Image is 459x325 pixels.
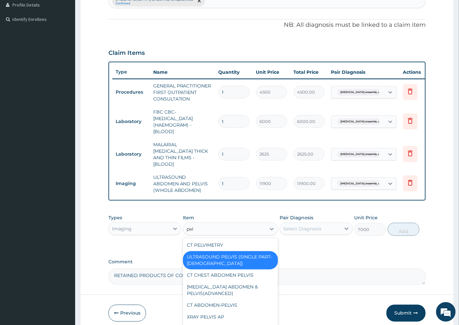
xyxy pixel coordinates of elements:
span: We're online! [38,82,90,148]
td: Laboratory [112,116,150,128]
button: Previous [108,305,146,322]
button: Submit [386,305,426,322]
div: Minimize live chat window [107,3,123,19]
textarea: Type your message and hit 'Enter' [3,178,124,201]
label: Types [108,215,122,221]
td: Laboratory [112,148,150,160]
th: Quantity [215,66,253,79]
th: Actions [400,66,433,79]
th: Pair Diagnosis [328,66,400,79]
div: [MEDICAL_DATA] ABDOMEN & PELVIS(ADVANCED) [183,281,278,300]
div: Chat with us now [34,37,110,45]
div: CT ABDOMEN-PELVIS [183,300,278,311]
small: Confirmed [116,2,193,5]
th: Name [150,66,215,79]
td: FBC CBC-[MEDICAL_DATA] (HAEMOGRAM) - [BLOOD] [150,105,215,138]
td: GENERAL PRACTITIONER FIRST OUTPATIENT CONSULTATION [150,79,215,105]
td: ULTRASOUND ABDOMEN AND PELVIS (WHOLE ABDOMEN) [150,171,215,197]
span: [MEDICAL_DATA] anaemia, unspe... [337,180,391,187]
div: Imaging [112,225,132,232]
label: Item [183,214,194,221]
div: ULTRASOUND PELVIS (SINGLE PART- [DEMOGRAPHIC_DATA]) [183,251,278,270]
th: Unit Price [253,66,290,79]
label: Pair Diagnosis [280,214,313,221]
div: CT PELVIMETRY [183,240,278,251]
span: [MEDICAL_DATA] anaemia, unspe... [337,89,391,96]
td: MALARIAL [MEDICAL_DATA] THICK AND THIN FILMS - [BLOOD] [150,138,215,171]
div: Select Diagnosis [283,225,321,232]
td: Procedures [112,86,150,98]
th: Total Price [290,66,328,79]
div: CT CHEST ABDOMEN PELVIS [183,270,278,281]
span: [MEDICAL_DATA] anaemia, unspe... [337,151,391,158]
div: XRAY PELVIS AP [183,311,278,323]
img: d_794563401_company_1708531726252_794563401 [12,33,26,49]
th: Type [112,66,150,78]
button: Add [388,223,419,236]
label: Comment [108,259,426,265]
label: Unit Price [354,214,378,221]
p: NB: All diagnosis must be linked to a claim item [108,21,426,29]
td: Imaging [112,178,150,190]
h3: Claim Items [108,50,145,57]
span: [MEDICAL_DATA] anaemia, unspe... [337,118,391,125]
